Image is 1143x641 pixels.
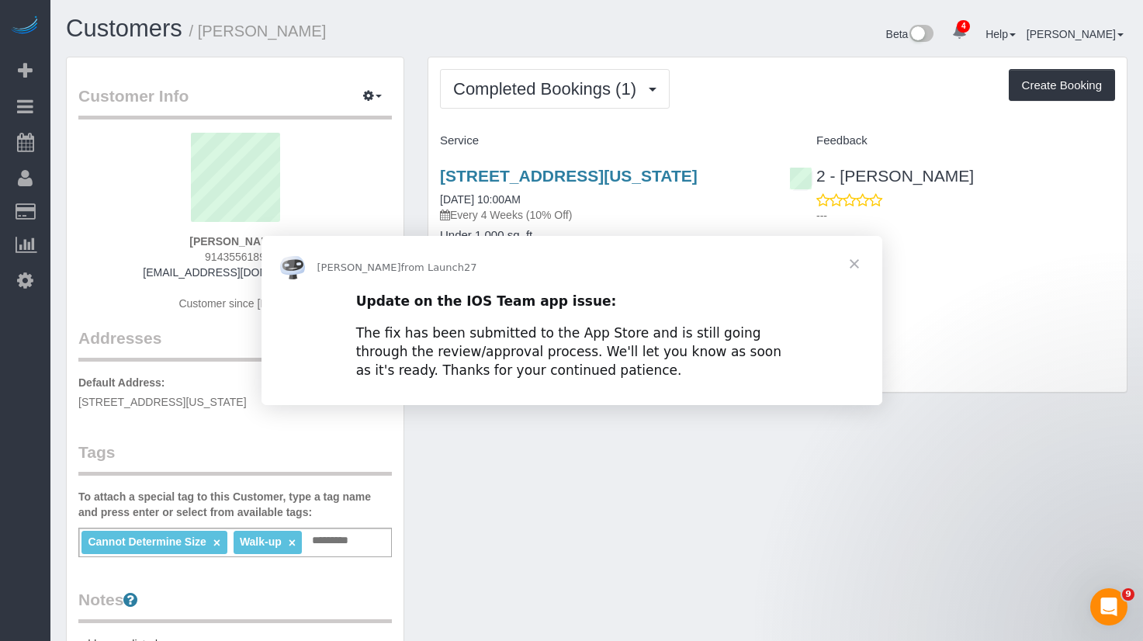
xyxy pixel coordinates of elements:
b: Update on the IOS Team app issue: [356,293,617,309]
span: [PERSON_NAME] [317,262,401,273]
span: from Launch27 [401,262,477,273]
div: The fix has been submitted to the App Store and is still going through the review/approval proces... [356,324,788,379]
img: Profile image for Ellie [280,255,305,279]
span: Close [826,236,882,292]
